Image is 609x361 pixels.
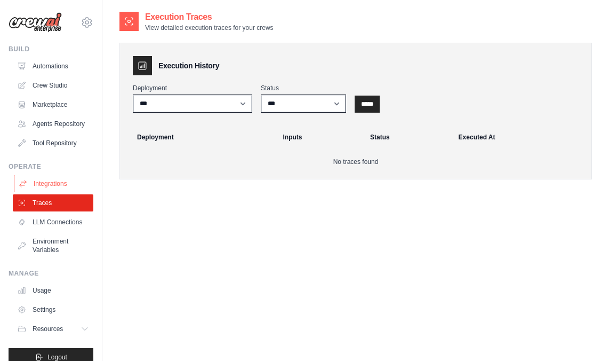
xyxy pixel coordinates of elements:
[13,194,93,211] a: Traces
[9,162,93,171] div: Operate
[133,84,252,92] label: Deployment
[13,58,93,75] a: Automations
[9,12,62,33] img: Logo
[145,23,274,32] p: View detailed execution traces for your crews
[9,45,93,53] div: Build
[9,269,93,278] div: Manage
[13,301,93,318] a: Settings
[13,320,93,338] button: Resources
[13,77,93,94] a: Crew Studio
[124,125,276,149] th: Deployment
[13,214,93,231] a: LLM Connections
[33,325,63,333] span: Resources
[261,84,346,92] label: Status
[145,11,274,23] h2: Execution Traces
[13,282,93,299] a: Usage
[158,60,219,71] h3: Execution History
[13,115,93,132] a: Agents Repository
[452,125,587,149] th: Executed At
[13,135,93,152] a: Tool Repository
[14,175,94,192] a: Integrations
[133,158,579,166] p: No traces found
[276,125,364,149] th: Inputs
[13,96,93,113] a: Marketplace
[364,125,452,149] th: Status
[13,233,93,258] a: Environment Variables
